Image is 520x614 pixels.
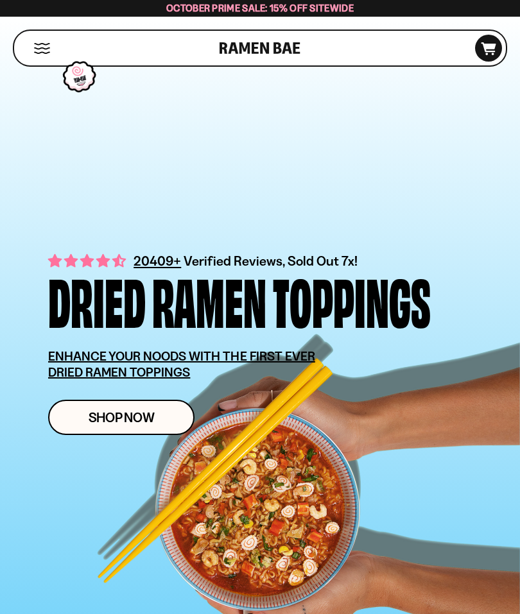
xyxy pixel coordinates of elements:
div: Toppings [273,271,431,329]
span: October Prime Sale: 15% off Sitewide [166,2,354,14]
a: Shop Now [48,400,195,435]
div: Dried [48,271,146,329]
span: Shop Now [89,411,155,424]
div: Ramen [152,271,266,329]
span: 20409+ [134,251,181,271]
span: Verified Reviews, Sold Out 7x! [184,253,358,269]
button: Mobile Menu Trigger [33,43,51,54]
u: ENHANCE YOUR NOODS WITH THE FIRST EVER DRIED RAMEN TOPPINGS [48,348,315,380]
